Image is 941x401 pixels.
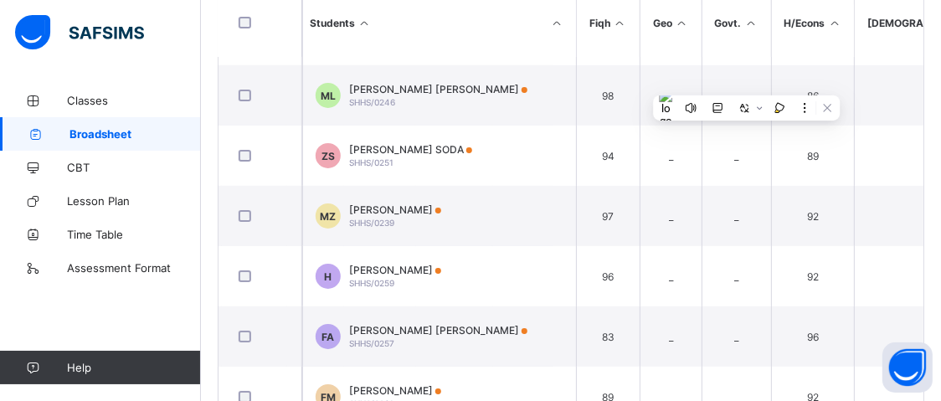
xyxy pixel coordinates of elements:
[349,278,394,288] span: SHHS/0259
[549,17,563,29] i: Sort in Ascending Order
[640,246,702,306] td: _
[349,218,394,228] span: SHHS/0239
[640,65,702,126] td: _
[349,157,393,167] span: SHHS/0251
[771,186,855,246] td: 92
[322,331,335,343] span: FA
[349,143,472,156] span: [PERSON_NAME] SODA
[321,210,337,223] span: MZ
[349,83,527,95] span: [PERSON_NAME] [PERSON_NAME]
[744,17,758,29] i: Sort in Ascending Order
[702,186,771,246] td: _
[67,161,201,174] span: CBT
[349,264,441,276] span: [PERSON_NAME]
[357,17,372,29] i: Sort Ascending
[771,126,855,186] td: 89
[67,361,200,374] span: Help
[640,126,702,186] td: _
[702,306,771,367] td: _
[325,270,332,283] span: H
[349,203,441,216] span: [PERSON_NAME]
[321,150,335,162] span: ZS
[321,90,336,102] span: ML
[67,194,201,208] span: Lesson Plan
[349,324,527,337] span: [PERSON_NAME] [PERSON_NAME]
[828,17,842,29] i: Sort in Ascending Order
[576,246,640,306] td: 96
[640,186,702,246] td: _
[67,94,201,107] span: Classes
[576,306,640,367] td: 83
[67,261,201,275] span: Assessment Format
[640,306,702,367] td: _
[349,338,394,348] span: SHHS/0257
[67,228,201,241] span: Time Table
[771,65,855,126] td: 86
[613,17,627,29] i: Sort in Ascending Order
[702,126,771,186] td: _
[771,306,855,367] td: 96
[69,127,201,141] span: Broadsheet
[576,126,640,186] td: 94
[15,15,144,50] img: safsims
[576,65,640,126] td: 98
[675,17,689,29] i: Sort in Ascending Order
[882,342,933,393] button: Open asap
[349,384,441,397] span: [PERSON_NAME]
[349,97,395,107] span: SHHS/0246
[702,246,771,306] td: _
[771,246,855,306] td: 92
[702,65,771,126] td: _
[576,186,640,246] td: 97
